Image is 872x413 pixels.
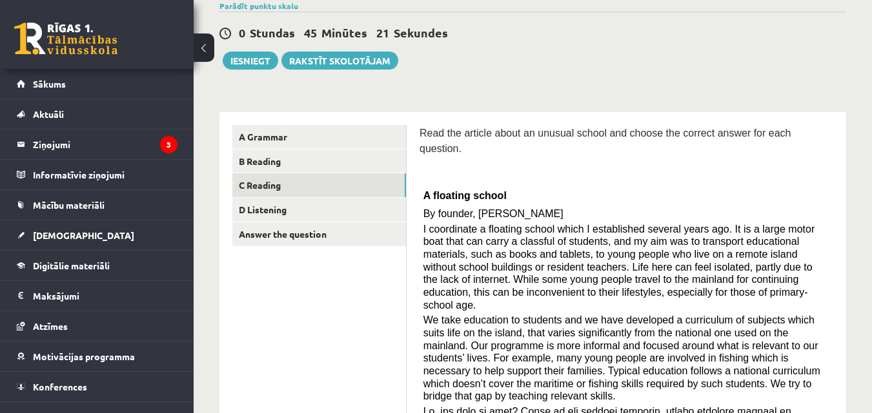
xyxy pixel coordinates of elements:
legend: Informatīvie ziņojumi [33,160,177,189]
span: [DEMOGRAPHIC_DATA] [33,229,134,241]
span: Sākums [33,78,66,90]
span: Mācību materiāli [33,199,105,211]
span: 45 [304,25,317,40]
a: Sākums [17,69,177,99]
a: Mācību materiāli [17,190,177,220]
a: C Reading [232,173,406,197]
span: A floating school [423,190,507,201]
a: Ziņojumi3 [17,130,177,159]
span: Stundas [250,25,295,40]
a: [DEMOGRAPHIC_DATA] [17,220,177,250]
a: Rīgas 1. Tālmācības vidusskola [14,23,117,55]
button: Iesniegt [223,52,278,70]
a: A Grammar [232,125,406,149]
legend: Maksājumi [33,281,177,311]
a: Answer the question [232,222,406,246]
a: Digitālie materiāli [17,251,177,280]
a: Informatīvie ziņojumi [17,160,177,189]
a: Aktuāli [17,99,177,129]
span: Atzīmes [33,320,68,332]
a: D Listening [232,198,406,222]
span: 0 [239,25,245,40]
span: Sekundes [394,25,448,40]
i: 3 [160,136,177,153]
span: Aktuāli [33,108,64,120]
a: B Reading [232,149,406,173]
a: Rakstīt skolotājam [281,52,398,70]
span: Minūtes [321,25,367,40]
span: 21 [376,25,389,40]
a: Atzīmes [17,311,177,341]
a: Motivācijas programma [17,341,177,371]
span: Read the article about an unusual school and choose the correct answer for each question. [420,128,791,154]
a: Maksājumi [17,281,177,311]
legend: Ziņojumi [33,130,177,159]
span: I coordinate a floating school which I established several years ago. It is a large motor boat th... [423,224,815,311]
a: Parādīt punktu skalu [219,1,298,11]
span: By founder, [PERSON_NAME] [423,208,563,219]
span: Digitālie materiāli [33,260,110,271]
span: Motivācijas programma [33,351,135,362]
span: Konferences [33,381,87,392]
a: Konferences [17,372,177,401]
span: We take education to students and we have developed a curriculum of subjects which suits life on ... [423,314,820,401]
